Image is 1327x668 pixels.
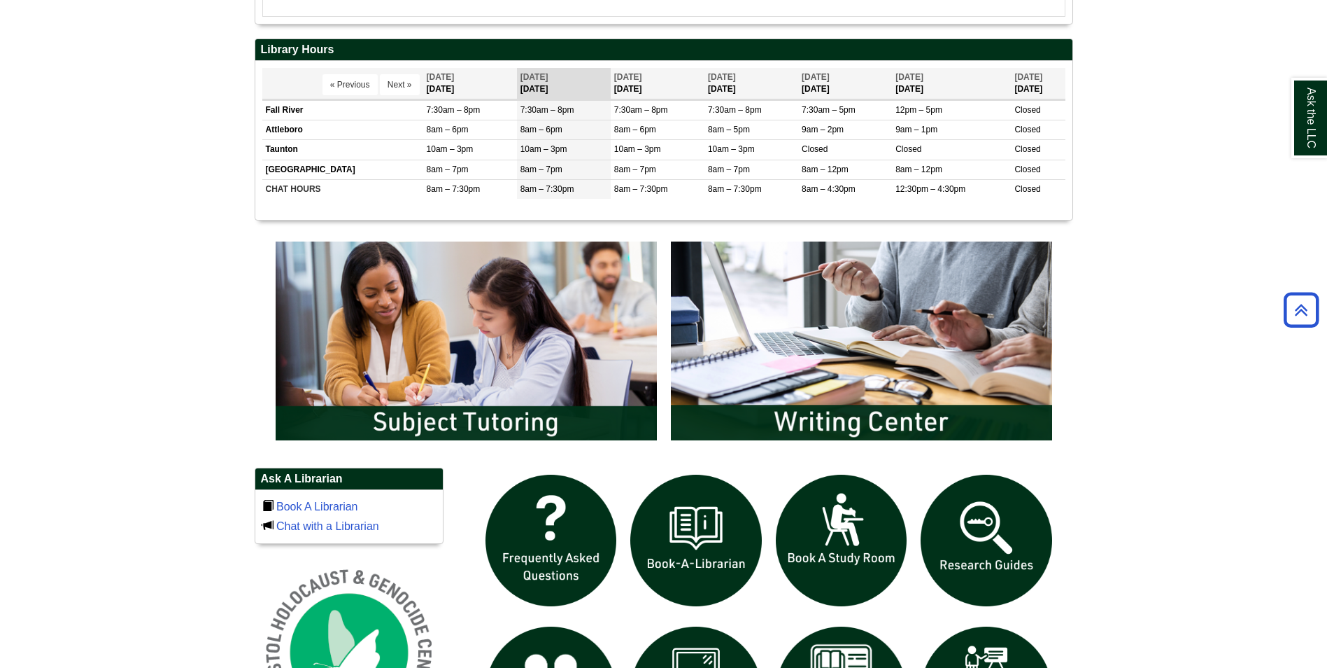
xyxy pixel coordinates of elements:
div: slideshow [269,235,1059,454]
img: Research Guides icon links to research guides web page [914,468,1059,613]
span: 9am – 2pm [802,125,844,134]
span: [DATE] [802,72,830,82]
h2: Ask A Librarian [255,468,443,490]
td: Attleboro [262,120,423,140]
span: 10am – 3pm [614,144,661,154]
th: [DATE] [611,68,704,99]
span: Closed [1014,165,1040,174]
td: Taunton [262,140,423,160]
span: Closed [802,144,828,154]
span: 9am – 1pm [895,125,937,134]
span: [DATE] [1014,72,1042,82]
th: [DATE] [798,68,892,99]
th: [DATE] [423,68,517,99]
span: 8am – 6pm [427,125,469,134]
td: [GEOGRAPHIC_DATA] [262,160,423,179]
a: Book A Librarian [276,501,358,513]
span: 8am – 5pm [708,125,750,134]
span: 8am – 12pm [802,165,849,174]
span: 7:30am – 8pm [614,105,668,115]
a: Back to Top [1279,300,1324,319]
span: Closed [1014,144,1040,154]
img: Subject Tutoring Information [269,235,664,447]
span: 7:30am – 5pm [802,105,856,115]
span: 8am – 7:30pm [708,184,762,194]
th: [DATE] [892,68,1011,99]
span: [DATE] [520,72,548,82]
img: Book a Librarian icon links to book a librarian web page [623,468,769,613]
span: Closed [895,144,921,154]
span: [DATE] [708,72,736,82]
span: 8am – 7:30pm [427,184,481,194]
span: 10am – 3pm [520,144,567,154]
span: 8am – 7:30pm [520,184,574,194]
img: Writing Center Information [664,235,1059,447]
th: [DATE] [1011,68,1065,99]
span: [DATE] [614,72,642,82]
span: 8am – 7pm [708,165,750,174]
h2: Library Hours [255,39,1072,61]
span: 8am – 7:30pm [614,184,668,194]
span: 10am – 3pm [427,144,474,154]
span: 12pm – 5pm [895,105,942,115]
span: 8am – 7pm [614,165,656,174]
td: CHAT HOURS [262,179,423,199]
span: Closed [1014,184,1040,194]
span: 12:30pm – 4:30pm [895,184,965,194]
span: 8am – 7pm [520,165,562,174]
td: Fall River [262,101,423,120]
th: [DATE] [704,68,798,99]
span: 8am – 6pm [614,125,656,134]
span: 7:30am – 8pm [427,105,481,115]
span: Closed [1014,105,1040,115]
a: Chat with a Librarian [276,520,379,532]
span: 8am – 4:30pm [802,184,856,194]
button: Next » [380,74,420,95]
img: book a study room icon links to book a study room web page [769,468,914,613]
span: 8am – 6pm [520,125,562,134]
span: 8am – 12pm [895,165,942,174]
button: « Previous [322,74,378,95]
span: 8am – 7pm [427,165,469,174]
span: [DATE] [427,72,455,82]
img: frequently asked questions [478,468,624,613]
span: 7:30am – 8pm [708,105,762,115]
span: [DATE] [895,72,923,82]
span: 10am – 3pm [708,144,755,154]
th: [DATE] [517,68,611,99]
span: Closed [1014,125,1040,134]
span: 7:30am – 8pm [520,105,574,115]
